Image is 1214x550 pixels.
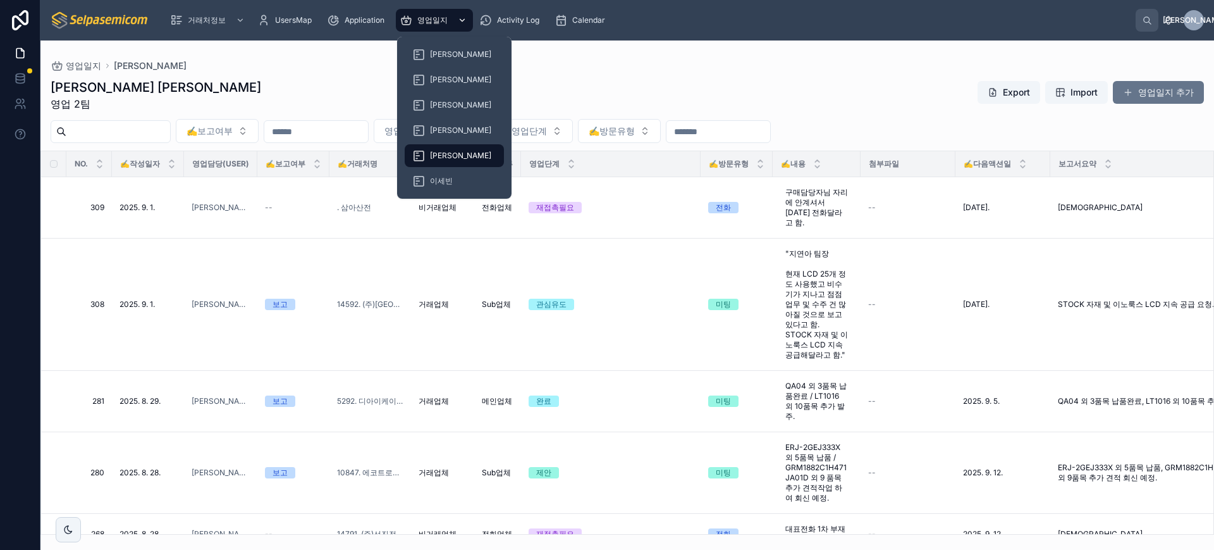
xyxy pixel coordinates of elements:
[785,187,848,228] span: 구매담당자님 자리에 안계셔서 [DATE] 전화달라고 함.
[192,299,250,309] a: [PERSON_NAME]
[536,396,551,407] div: 완료
[192,203,250,213] a: [PERSON_NAME]
[51,96,261,111] span: 영업 2팀
[265,299,322,310] a: 보고
[265,467,322,478] a: 보고
[1045,81,1108,104] button: Import
[716,396,731,407] div: 미팅
[477,119,573,143] button: Select Button
[482,396,513,406] a: 메인업체
[868,396,948,406] a: --
[337,396,403,406] a: 5292. 디아이케이(주)
[572,15,605,25] span: Calendar
[1058,203,1143,213] span: [DEMOGRAPHIC_DATA]
[529,202,693,213] a: 재접촉필요
[337,468,403,478] a: 10847. 에코트로닉스
[51,10,150,30] img: App logo
[1058,529,1143,539] span: [DEMOGRAPHIC_DATA]
[1058,299,1214,309] span: STOCK 자재 및 이노룩스 LCD 지속 공급 요청.
[964,159,1011,169] span: ✍️다음액션일
[337,203,403,213] a: . 삼아산전
[405,170,504,192] a: 이세빈
[192,529,250,539] a: [PERSON_NAME]
[475,9,548,32] a: Activity Log
[708,528,765,540] a: 전화
[337,529,403,539] a: 14791. (주)선진전자통신
[419,396,449,406] span: 거래업체
[482,203,513,213] a: 전화업체
[868,468,876,478] span: --
[337,203,371,213] span: . 삼아산전
[785,524,848,544] span: 대표전화 1차 부재중
[868,203,948,213] a: --
[529,396,693,407] a: 완료
[265,529,273,539] span: --
[405,119,504,142] a: [PERSON_NAME]
[120,468,161,478] span: 2025. 8. 28.
[120,396,176,406] a: 2025. 8. 29.
[419,396,467,406] a: 거래업체
[265,396,322,407] a: 보고
[114,59,187,72] span: [PERSON_NAME]
[785,249,848,360] span: "지연아 팀장 현재 LCD 25개 정도 사용했고 비수기가 지나고 점점 업무 및 수주 건 많아질 것으로 보고있다고 함. STOCK 자재 및 이노룩스 LCD 지속 공급해달라고 함."
[780,376,853,427] a: QA04 외 3품목 납품완료 / LT1016 외 10품목 추가 발주.
[419,529,467,539] a: 비거래업체
[120,396,161,406] span: 2025. 8. 29.
[160,6,1136,34] div: scrollable content
[578,119,661,143] button: Select Button
[868,468,948,478] a: --
[82,203,104,213] a: 309
[708,396,765,407] a: 미팅
[82,529,104,539] a: 268
[82,468,104,478] span: 280
[482,203,512,213] span: 전화업체
[405,68,504,91] a: [PERSON_NAME]
[963,396,1043,406] a: 2025. 9. 5.
[482,299,511,309] span: Sub업체
[963,468,1003,478] span: 2025. 9. 12.
[75,159,88,169] span: NO.
[120,203,176,213] a: 2025. 9. 1.
[273,396,288,407] div: 보고
[396,9,473,32] a: 영업일지
[868,529,948,539] a: --
[273,299,288,310] div: 보고
[419,203,467,213] a: 비거래업체
[323,9,393,32] a: Application
[265,529,322,539] a: --
[963,203,1043,213] a: [DATE].
[192,159,249,169] span: 영업담당(User)
[708,202,765,213] a: 전화
[487,125,547,137] span: Filter 영업단계
[868,529,876,539] span: --
[120,529,161,539] span: 2025. 8. 28.
[192,468,250,478] span: [PERSON_NAME]
[265,203,273,213] span: --
[266,159,305,169] span: ✍️보고여부
[337,299,403,309] a: 14592. (주)[GEOGRAPHIC_DATA]텍
[963,396,1000,406] span: 2025. 9. 5.
[405,43,504,66] a: [PERSON_NAME]
[868,299,948,309] a: --
[254,9,321,32] a: UsersMap
[963,529,1003,539] span: 2025. 9. 12.
[265,203,322,213] a: --
[82,299,104,309] a: 308
[405,94,504,116] a: [PERSON_NAME]
[482,529,512,539] span: 전화업체
[529,467,693,478] a: 제안
[868,203,876,213] span: --
[780,519,853,549] a: 대표전화 1차 부재중
[1070,86,1098,99] span: Import
[188,15,226,25] span: 거래처정보
[192,396,250,406] a: [PERSON_NAME]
